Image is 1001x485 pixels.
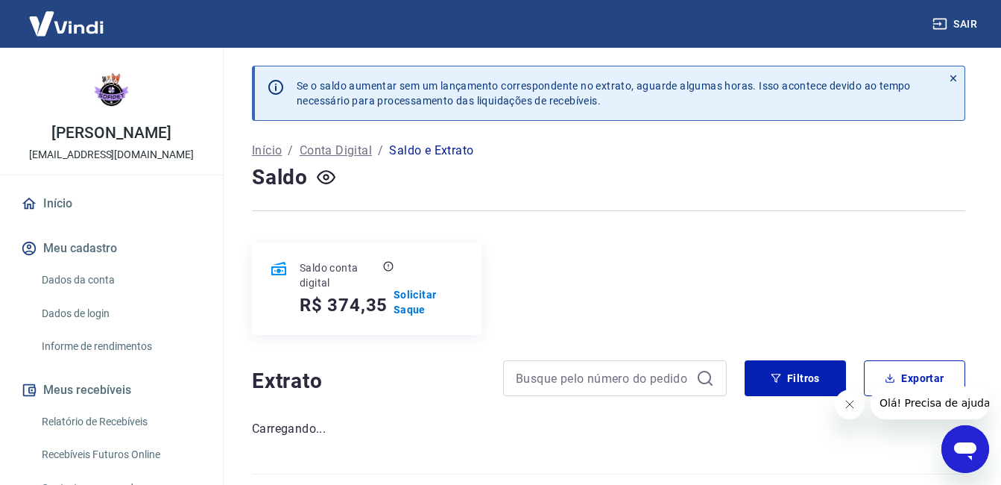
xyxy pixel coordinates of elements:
[300,293,388,317] h5: R$ 374,35
[36,265,205,295] a: Dados da conta
[864,360,965,396] button: Exportar
[300,260,380,290] p: Saldo conta digital
[835,389,865,419] iframe: Fechar mensagem
[300,142,372,160] a: Conta Digital
[252,163,308,193] h4: Saldo
[929,10,983,38] button: Sair
[252,420,965,438] p: Carregando...
[9,10,125,22] span: Olá! Precisa de ajuda?
[36,439,205,470] a: Recebíveis Futuros Online
[36,407,205,437] a: Relatório de Recebíveis
[871,387,989,419] iframe: Mensagem da empresa
[516,367,690,389] input: Busque pelo número do pedido
[18,187,205,220] a: Início
[18,232,205,265] button: Meu cadastro
[29,147,194,163] p: [EMAIL_ADDRESS][DOMAIN_NAME]
[394,287,464,317] a: Solicitar Saque
[18,1,115,46] img: Vindi
[82,60,142,119] img: e3727277-d80f-4bdf-8ca9-f3fa038d2d1c.jpeg
[252,142,282,160] a: Início
[51,125,171,141] p: [PERSON_NAME]
[389,142,473,160] p: Saldo e Extrato
[297,78,911,108] p: Se o saldo aumentar sem um lançamento correspondente no extrato, aguarde algumas horas. Isso acon...
[378,142,383,160] p: /
[941,425,989,473] iframe: Botão para abrir a janela de mensagens
[18,374,205,407] button: Meus recebíveis
[36,331,205,362] a: Informe de rendimentos
[745,360,846,396] button: Filtros
[36,298,205,329] a: Dados de login
[252,366,485,396] h4: Extrato
[288,142,293,160] p: /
